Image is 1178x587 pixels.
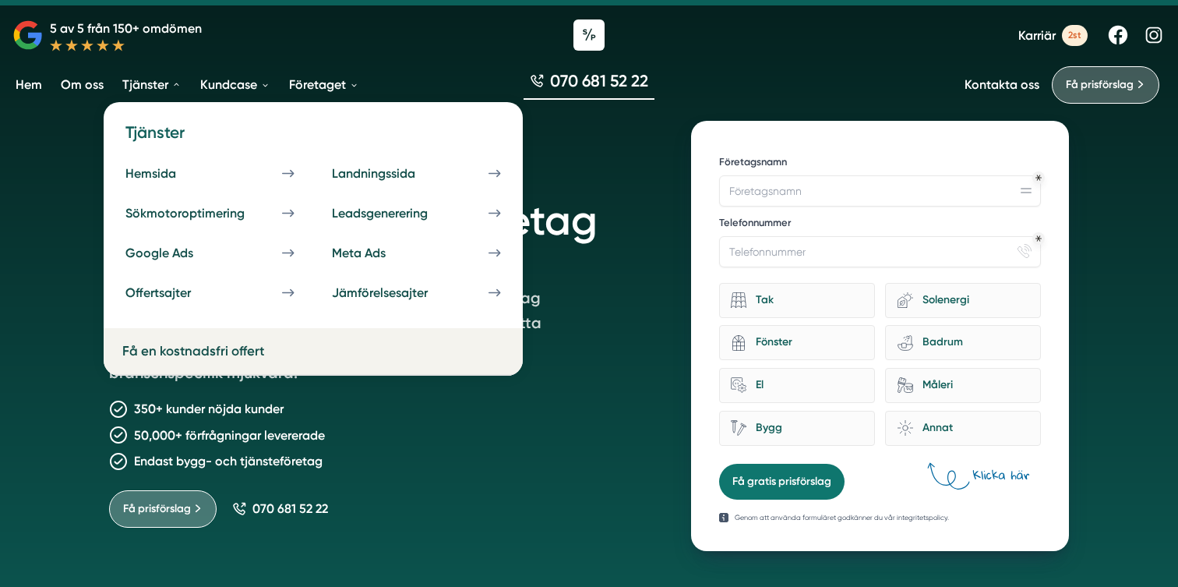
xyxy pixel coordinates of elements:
a: Sökmotoroptimering [116,196,304,230]
div: Google Ads [125,246,231,260]
p: Genom att använda formuläret godkänner du vår integritetspolicy. [735,512,949,523]
div: Meta Ads [332,246,423,260]
a: Hemsida [116,157,304,190]
a: Få prisförslag [109,490,217,528]
a: Tjänster [119,65,185,104]
input: Företagsnamn [719,175,1041,207]
button: Få gratis prisförslag [719,464,845,500]
span: 2st [1062,25,1088,46]
a: Få en kostnadsfri offert [122,343,264,359]
div: Leadsgenerering [332,206,465,221]
a: Få prisförslag [1052,66,1159,104]
a: Kontakta oss [965,77,1039,92]
a: Meta Ads [323,236,510,270]
a: Om oss [58,65,107,104]
a: 070 681 52 22 [232,501,328,516]
a: Offertsajter [116,276,304,309]
span: Få prisförslag [123,500,191,518]
div: Offertsajter [125,285,228,300]
a: Google Ads [116,236,304,270]
span: 070 681 52 22 [550,69,648,92]
span: Få prisförslag [1066,76,1134,94]
a: Företaget [286,65,362,104]
a: Karriär 2st [1018,25,1088,46]
a: Jämförelsesajter [323,276,510,309]
label: Företagsnamn [719,155,1041,172]
a: Leadsgenerering [323,196,510,230]
p: 350+ kunder nöjda kunder [134,399,284,419]
div: Hemsida [125,166,213,181]
a: Kundcase [197,65,273,104]
a: 070 681 52 22 [524,69,654,100]
h4: Tjänster [116,121,510,156]
div: Landningssida [332,166,453,181]
p: 50,000+ förfrågningar levererade [134,426,325,445]
p: Endast bygg- och tjänsteföretag [134,451,323,471]
span: 070 681 52 22 [252,501,328,516]
div: Obligatoriskt [1035,175,1042,181]
span: Karriär [1018,28,1056,43]
div: Jämförelsesajter [332,285,465,300]
div: Obligatoriskt [1035,235,1042,242]
a: Hem [12,65,45,104]
label: Telefonnummer [719,216,1041,233]
input: Telefonnummer [719,236,1041,267]
p: 5 av 5 från 150+ omdömen [50,19,202,38]
a: Landningssida [323,157,510,190]
div: Sökmotoroptimering [125,206,282,221]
